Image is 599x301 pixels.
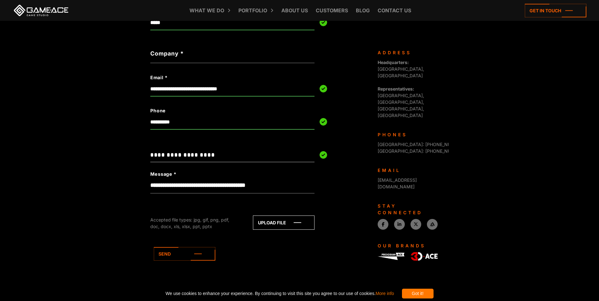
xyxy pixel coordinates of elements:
div: Address [378,49,444,56]
div: Got it! [402,289,434,298]
div: Our Brands [378,242,444,249]
strong: Headquarters: [378,60,409,65]
label: Phone [150,107,282,114]
div: Phones [378,131,444,138]
label: Company * [150,49,314,58]
img: 3D-Ace [411,252,438,261]
label: Email * [150,74,282,81]
span: [GEOGRAPHIC_DATA], [GEOGRAPHIC_DATA], [GEOGRAPHIC_DATA], [GEOGRAPHIC_DATA] [378,86,424,118]
a: Get in touch [525,4,586,17]
span: [GEOGRAPHIC_DATA], [GEOGRAPHIC_DATA] [378,60,424,78]
a: [EMAIL_ADDRESS][DOMAIN_NAME] [378,177,417,189]
span: [GEOGRAPHIC_DATA]: [PHONE_NUMBER] [378,142,465,147]
a: Upload file [253,215,314,230]
span: We use cookies to enhance your experience. By continuing to visit this site you agree to our use ... [165,289,394,298]
div: Accepted file types: jpg, gif, png, pdf, doc, docx, xls, xlsx, ppt, pptx [150,216,239,230]
a: More info [375,291,394,296]
div: Stay connected [378,203,444,216]
a: Send [154,247,215,261]
img: Program-Ace [378,253,404,260]
label: Message * [150,171,176,178]
span: [GEOGRAPHIC_DATA]: [PHONE_NUMBER] [378,148,465,154]
strong: Representatives: [378,86,414,91]
div: Email [378,167,444,174]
